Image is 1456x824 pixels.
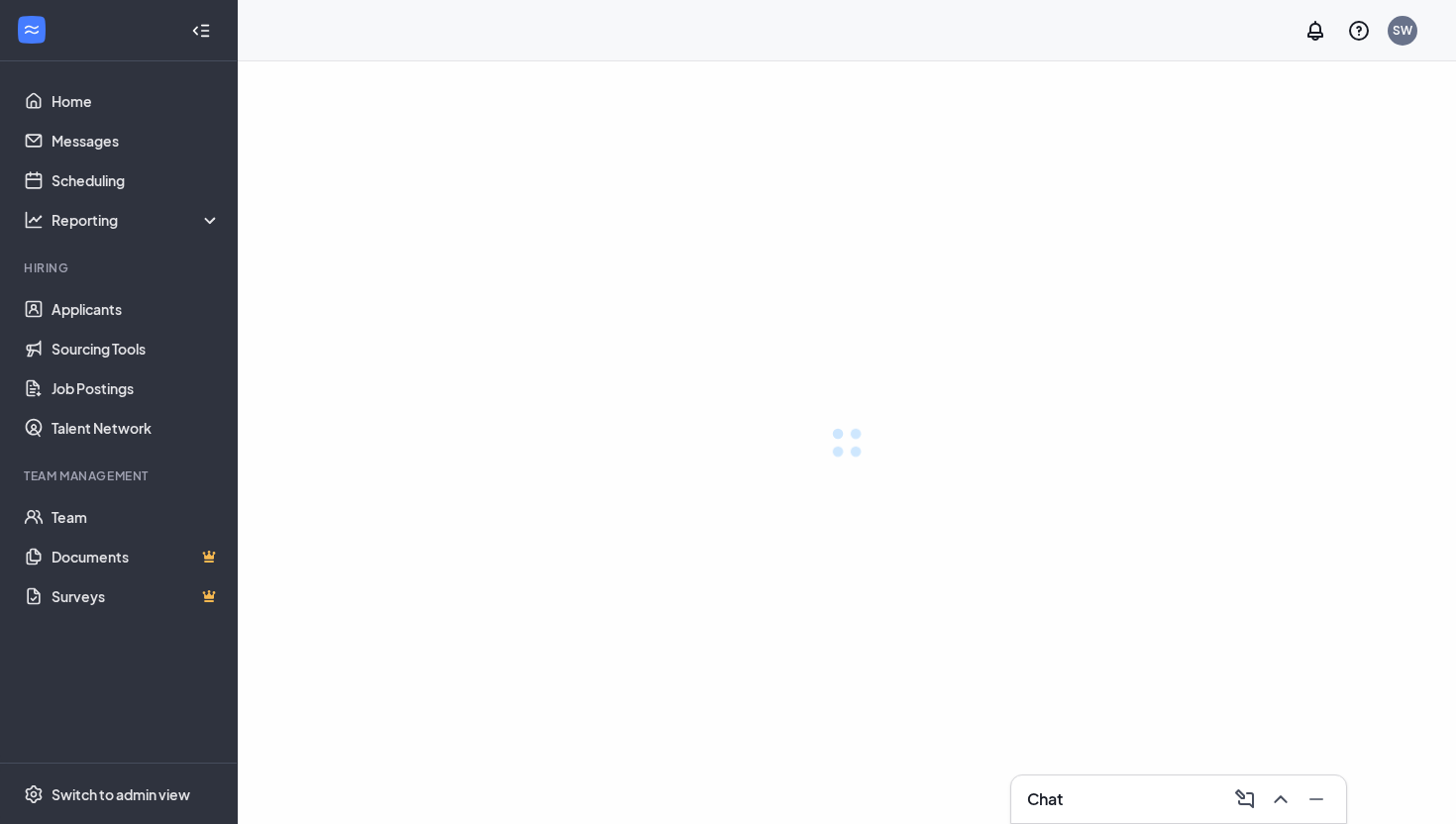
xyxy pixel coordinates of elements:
svg: Minimize [1304,787,1328,811]
svg: QuestionInfo [1347,19,1371,43]
svg: Analysis [24,210,44,230]
svg: ComposeMessage [1233,787,1257,811]
a: Job Postings [52,368,221,408]
svg: WorkstreamLogo [22,20,42,40]
a: DocumentsCrown [52,537,221,576]
svg: Settings [24,784,44,804]
div: Team Management [24,467,217,484]
div: SW [1393,22,1412,39]
div: Hiring [24,259,217,276]
button: ComposeMessage [1227,783,1259,815]
svg: Collapse [191,21,211,41]
a: Scheduling [52,160,221,200]
div: Reporting [52,210,222,230]
a: Sourcing Tools [52,329,221,368]
h3: Chat [1027,788,1063,810]
a: Team [52,497,221,537]
svg: ChevronUp [1269,787,1293,811]
a: Applicants [52,289,221,329]
button: Minimize [1299,783,1330,815]
a: SurveysCrown [52,576,221,616]
button: ChevronUp [1263,783,1295,815]
svg: Notifications [1303,19,1327,43]
a: Messages [52,121,221,160]
a: Home [52,81,221,121]
a: Talent Network [52,408,221,448]
div: Switch to admin view [52,784,190,804]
